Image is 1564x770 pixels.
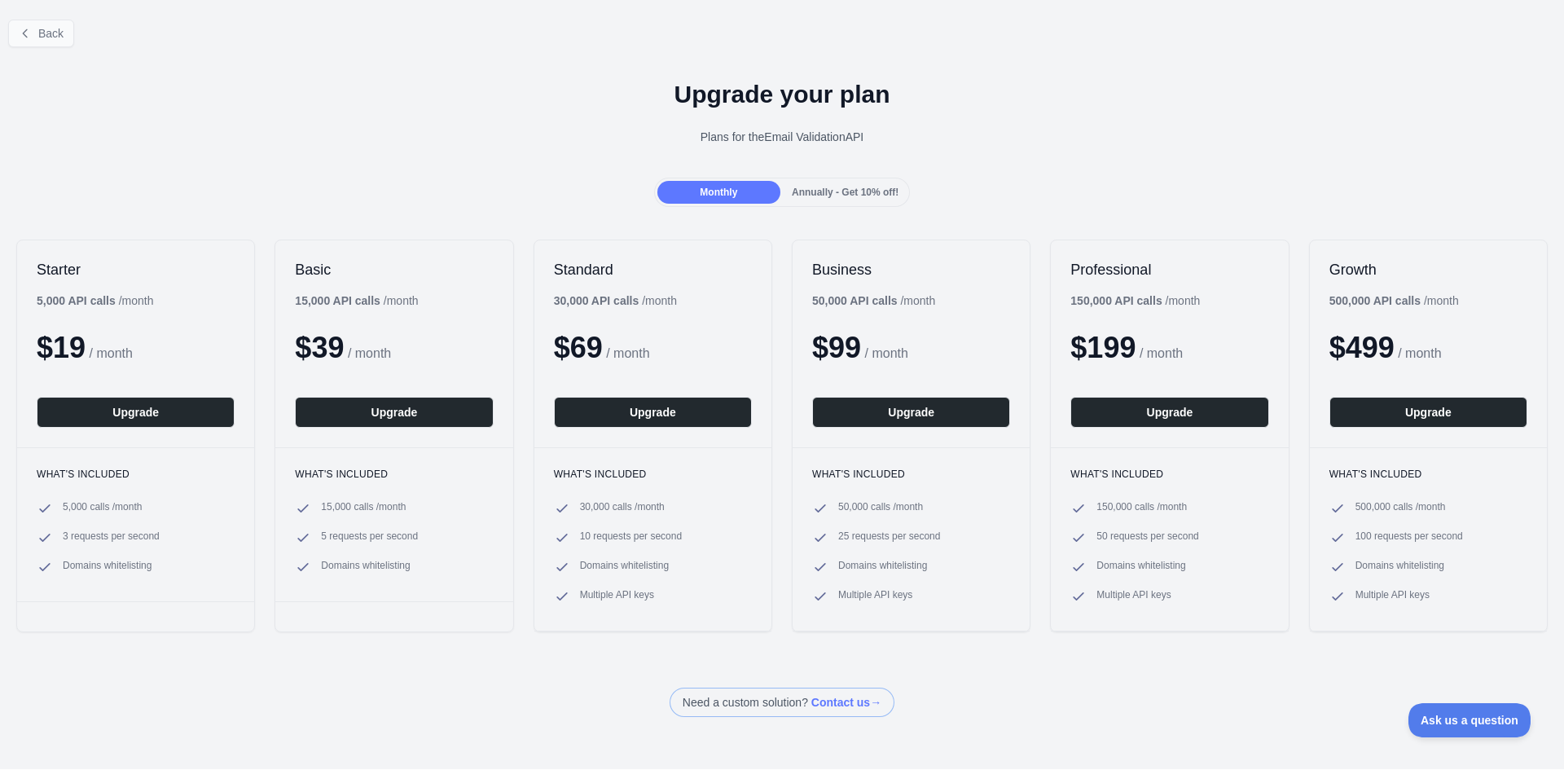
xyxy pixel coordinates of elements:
[865,346,908,360] span: / month
[554,397,752,428] button: Upgrade
[1408,703,1531,737] iframe: Toggle Customer Support
[1070,397,1268,428] button: Upgrade
[1140,346,1183,360] span: / month
[606,346,649,360] span: / month
[812,331,861,364] span: $ 99
[1070,331,1136,364] span: $ 199
[812,397,1010,428] button: Upgrade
